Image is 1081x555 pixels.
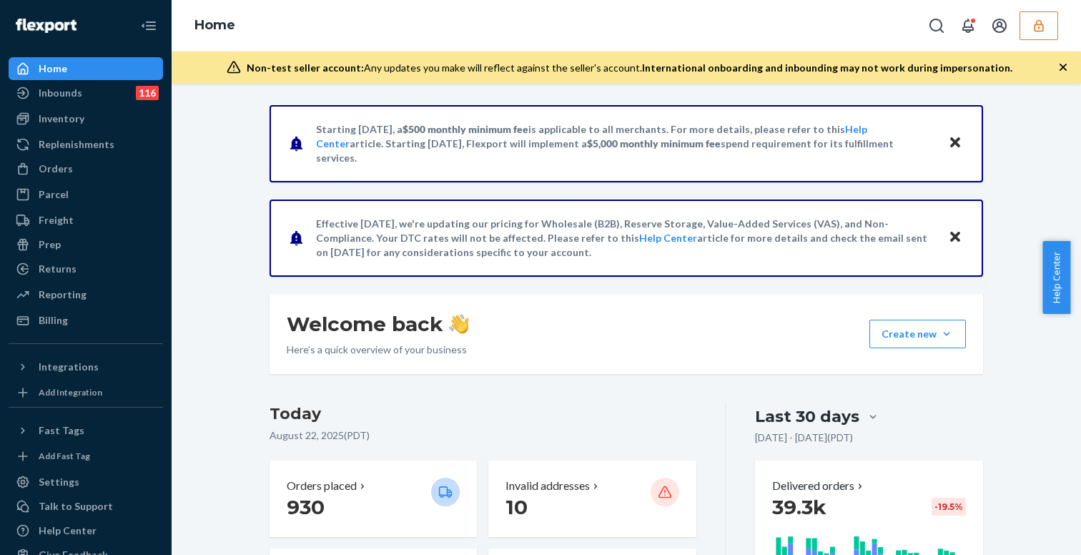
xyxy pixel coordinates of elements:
a: Prep [9,233,163,256]
a: Inventory [9,107,163,130]
button: Close Navigation [134,11,163,40]
button: Delivered orders [772,478,866,494]
p: August 22, 2025 ( PDT ) [270,428,696,443]
button: Open notifications [954,11,982,40]
div: Returns [39,262,76,276]
div: Fast Tags [39,423,84,438]
div: Replenishments [39,137,114,152]
div: 116 [136,86,159,100]
div: Freight [39,213,74,227]
span: 10 [505,495,528,519]
button: Help Center [1042,241,1070,314]
span: International onboarding and inbounding may not work during impersonation. [642,62,1012,74]
p: Effective [DATE], we're updating our pricing for Wholesale (B2B), Reserve Storage, Value-Added Se... [316,217,934,260]
button: Open account menu [985,11,1014,40]
p: Starting [DATE], a is applicable to all merchants. For more details, please refer to this article... [316,122,934,165]
a: Settings [9,471,163,493]
span: 39.3k [772,495,826,519]
a: Returns [9,257,163,280]
img: Flexport logo [16,19,76,33]
div: -19.5 % [932,498,966,516]
span: 930 [287,495,325,519]
h1: Welcome back [287,311,469,337]
a: Add Integration [9,384,163,401]
a: Billing [9,309,163,332]
a: Reporting [9,283,163,306]
a: Inbounds116 [9,82,163,104]
p: Here’s a quick overview of your business [287,343,469,357]
div: Reporting [39,288,87,302]
a: Add Fast Tag [9,448,163,465]
h3: Today [270,403,696,426]
button: Open Search Box [922,11,951,40]
div: Settings [39,475,79,489]
div: Talk to Support [39,499,113,514]
button: Fast Tags [9,419,163,442]
div: Add Fast Tag [39,450,90,462]
div: Billing [39,313,68,328]
a: Home [194,17,235,33]
div: Parcel [39,187,69,202]
div: Add Integration [39,386,102,398]
p: Orders placed [287,478,357,494]
div: Home [39,62,67,76]
button: Orders placed 930 [270,461,477,537]
div: Last 30 days [755,406,859,428]
a: Orders [9,157,163,180]
div: Prep [39,237,61,252]
span: $5,000 monthly minimum fee [587,137,721,149]
div: Inbounds [39,86,82,100]
p: Invalid addresses [505,478,590,494]
a: Talk to Support [9,495,163,518]
a: Help Center [639,232,697,244]
button: Integrations [9,355,163,378]
a: Freight [9,209,163,232]
div: Inventory [39,112,84,126]
span: $500 monthly minimum fee [403,123,528,135]
a: Help Center [9,519,163,542]
div: Integrations [39,360,99,374]
a: Parcel [9,183,163,206]
img: hand-wave emoji [449,314,469,334]
ol: breadcrumbs [183,5,247,46]
button: Close [946,227,964,248]
a: Replenishments [9,133,163,156]
button: Invalid addresses 10 [488,461,696,537]
button: Close [946,133,964,154]
div: Orders [39,162,73,176]
p: [DATE] - [DATE] ( PDT ) [755,431,853,445]
div: Any updates you make will reflect against the seller's account. [247,61,1012,75]
span: Non-test seller account: [247,62,364,74]
a: Home [9,57,163,80]
button: Create new [869,320,966,348]
div: Help Center [39,524,97,538]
